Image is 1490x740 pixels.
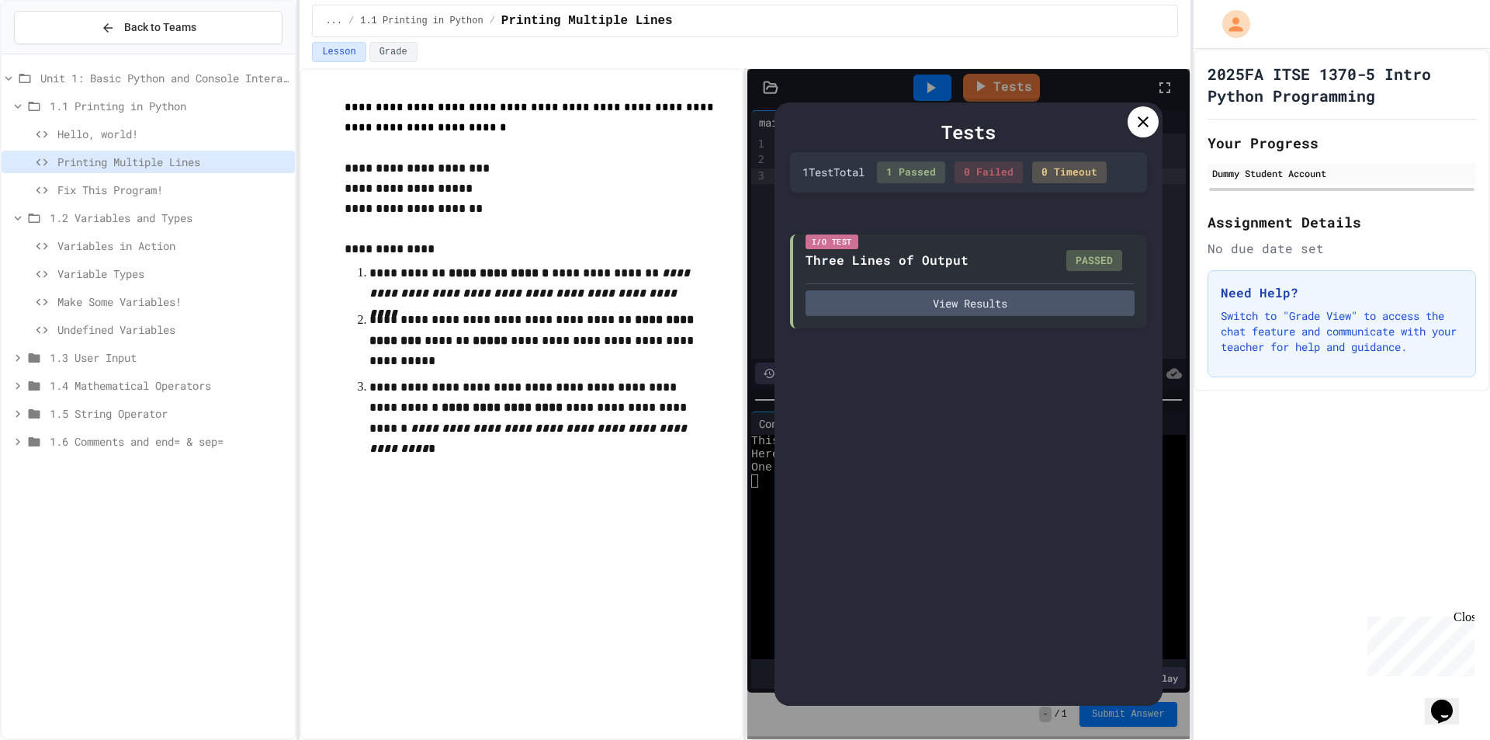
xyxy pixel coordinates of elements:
[877,162,945,183] div: 1 Passed
[325,15,342,27] span: ...
[360,15,483,27] span: 1.1 Printing in Python
[1208,63,1476,106] h1: 2025FA ITSE 1370-5 Intro Python Programming
[57,238,289,254] span: Variables in Action
[312,42,366,62] button: Lesson
[1208,239,1476,258] div: No due date set
[50,405,289,422] span: 1.5 String Operator
[6,6,107,99] div: Chat with us now!Close
[1212,166,1471,180] div: Dummy Student Account
[14,11,282,44] button: Back to Teams
[57,266,289,282] span: Variable Types
[501,12,673,30] span: Printing Multiple Lines
[790,118,1147,146] div: Tests
[369,42,418,62] button: Grade
[50,98,289,114] span: 1.1 Printing in Python
[1221,308,1463,355] p: Switch to "Grade View" to access the chat feature and communicate with your teacher for help and ...
[40,70,289,86] span: Unit 1: Basic Python and Console Interaction
[1208,132,1476,154] h2: Your Progress
[124,19,196,36] span: Back to Teams
[1206,6,1254,42] div: My Account
[1208,211,1476,233] h2: Assignment Details
[50,377,289,394] span: 1.4 Mathematical Operators
[57,321,289,338] span: Undefined Variables
[955,162,1023,183] div: 0 Failed
[1032,162,1107,183] div: 0 Timeout
[1361,610,1474,676] iframe: chat widget
[806,251,968,269] div: Three Lines of Output
[57,182,289,198] span: Fix This Program!
[806,290,1135,316] button: View Results
[802,164,865,180] div: 1 Test Total
[50,433,289,450] span: 1.6 Comments and end= & sep=
[50,210,289,226] span: 1.2 Variables and Types
[1221,283,1463,302] h3: Need Help?
[50,349,289,366] span: 1.3 User Input
[57,294,289,310] span: Make Some Variables!
[1425,678,1474,724] iframe: chat widget
[57,126,289,142] span: Hello, world!
[490,15,495,27] span: /
[57,154,289,170] span: Printing Multiple Lines
[1066,250,1122,272] div: PASSED
[348,15,354,27] span: /
[806,235,858,249] div: I/O Test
